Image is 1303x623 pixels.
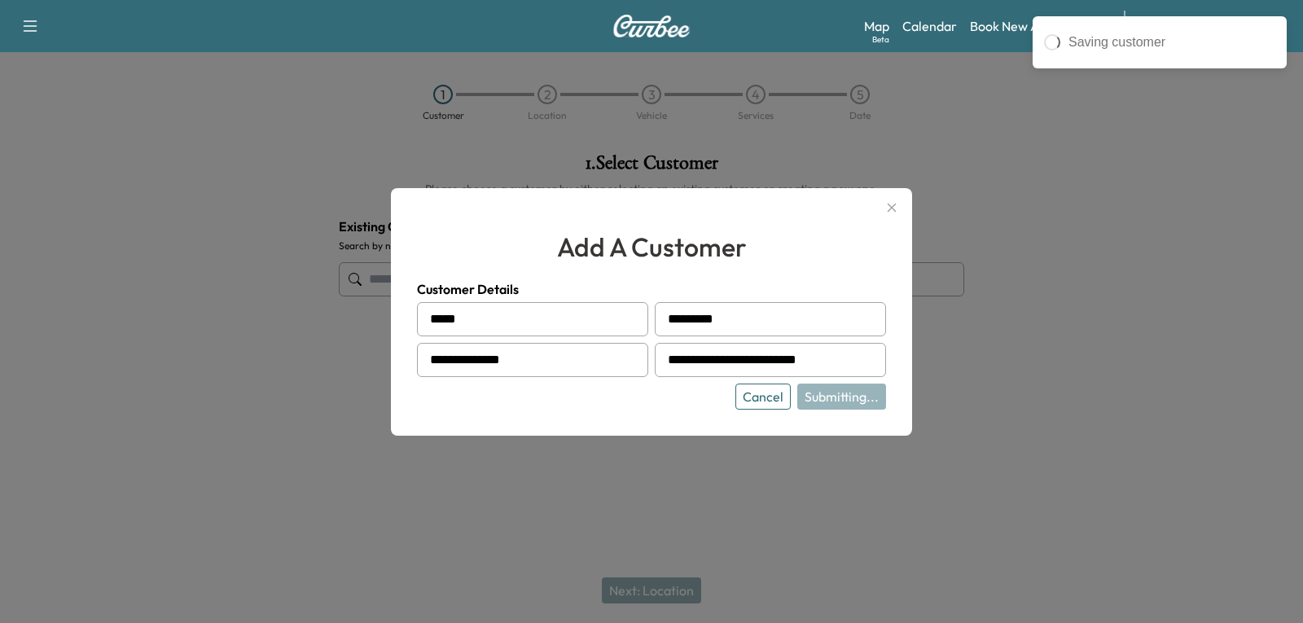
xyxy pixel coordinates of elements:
[872,33,889,46] div: Beta
[735,384,791,410] button: Cancel
[1068,33,1275,52] div: Saving customer
[417,279,886,299] h4: Customer Details
[864,16,889,36] a: MapBeta
[970,16,1108,36] a: Book New Appointment
[417,227,886,266] h2: add a customer
[612,15,691,37] img: Curbee Logo
[902,16,957,36] a: Calendar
